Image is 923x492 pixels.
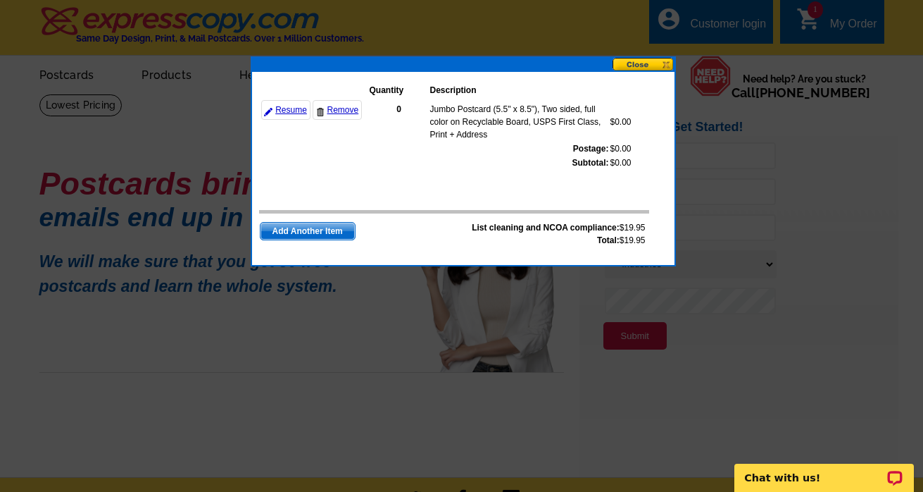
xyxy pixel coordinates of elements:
[316,108,325,116] img: trashcan-icon.gif
[264,108,272,116] img: pencil-icon.gif
[610,156,632,170] td: $0.00
[472,221,645,247] span: $19.95 $19.95
[260,223,355,240] span: Add Another Item
[429,83,610,97] th: Description
[597,235,620,245] strong: Total:
[572,158,609,168] strong: Subtotal:
[725,448,923,492] iframe: LiveChat chat widget
[573,144,609,154] strong: Postage:
[261,100,310,120] a: Resume
[610,142,632,156] td: $0.00
[610,102,632,142] td: $0.00
[472,223,620,233] strong: List cleaning and NCOA compliance:
[313,100,362,120] a: Remove
[396,104,401,114] strong: 0
[429,102,610,142] td: Jumbo Postcard (5.5" x 8.5"), Two sided, full color on Recyclable Board, USPS First Class, Print ...
[260,222,356,240] a: Add Another Item
[369,83,429,97] th: Quantity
